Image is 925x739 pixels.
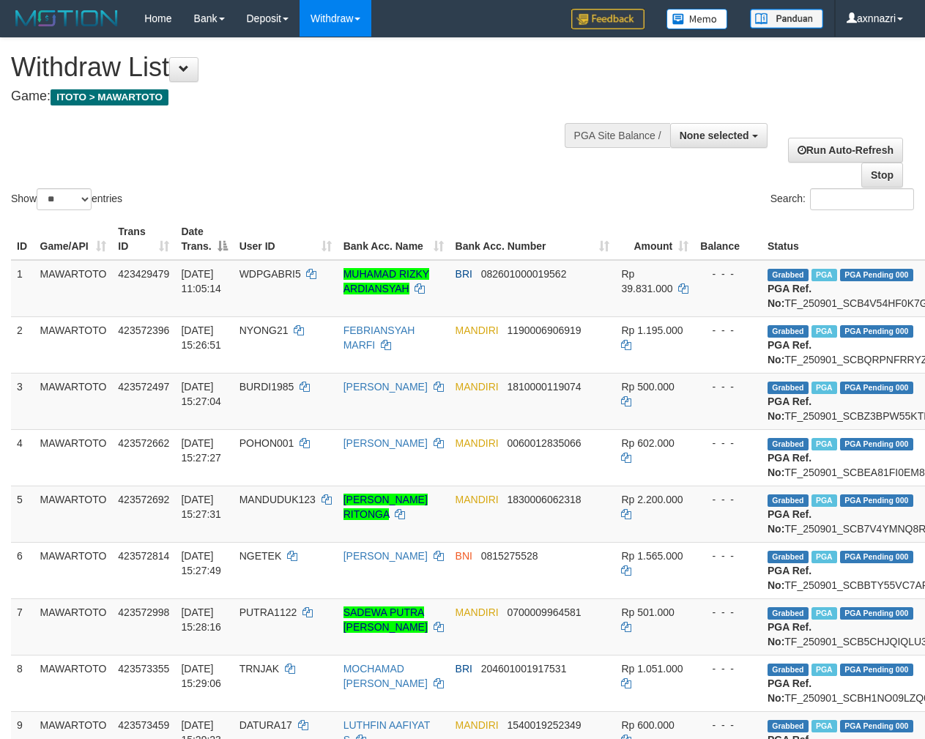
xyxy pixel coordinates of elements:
[811,325,837,338] span: Marked by axnmarianovi
[11,7,122,29] img: MOTION_logo.png
[788,138,903,163] a: Run Auto-Refresh
[239,719,292,731] span: DATURA17
[810,188,914,210] input: Search:
[456,719,499,731] span: MANDIRI
[11,218,34,260] th: ID
[11,188,122,210] label: Show entries
[112,218,175,260] th: Trans ID: activate to sort column ascending
[840,607,913,620] span: PGA Pending
[239,268,301,280] span: WDPGABRI5
[507,606,581,618] span: Copy 0700009964581 to clipboard
[456,494,499,505] span: MANDIRI
[456,606,499,618] span: MANDIRI
[768,283,811,309] b: PGA Ref. No:
[11,260,34,317] td: 1
[700,492,756,507] div: - - -
[621,437,674,449] span: Rp 602.000
[770,188,914,210] label: Search:
[456,381,499,393] span: MANDIRI
[34,486,113,542] td: MAWARTOTO
[768,438,809,450] span: Grabbed
[700,549,756,563] div: - - -
[481,550,538,562] span: Copy 0815275528 to clipboard
[621,324,683,336] span: Rp 1.195.000
[507,381,581,393] span: Copy 1810000119074 to clipboard
[456,324,499,336] span: MANDIRI
[621,719,674,731] span: Rp 600.000
[507,494,581,505] span: Copy 1830006062318 to clipboard
[34,598,113,655] td: MAWARTOTO
[239,606,297,618] span: PUTRA1122
[811,664,837,676] span: Marked by axnmarianovi
[840,720,913,732] span: PGA Pending
[118,437,169,449] span: 423572662
[700,267,756,281] div: - - -
[840,551,913,563] span: PGA Pending
[694,218,762,260] th: Balance
[811,382,837,394] span: Marked by axnmarianovi
[118,550,169,562] span: 423572814
[571,9,644,29] img: Feedback.jpg
[34,316,113,373] td: MAWARTOTO
[768,720,809,732] span: Grabbed
[811,494,837,507] span: Marked by axnmarianovi
[343,494,428,520] a: [PERSON_NAME] RITONGA
[343,606,428,633] a: SADEWA PUTRA [PERSON_NAME]
[615,218,694,260] th: Amount: activate to sort column ascending
[507,719,581,731] span: Copy 1540019252349 to clipboard
[811,607,837,620] span: Marked by axnmarianovi
[700,661,756,676] div: - - -
[750,9,823,29] img: panduan.png
[11,486,34,542] td: 5
[181,606,221,633] span: [DATE] 15:28:16
[239,324,289,336] span: NYONG21
[181,494,221,520] span: [DATE] 15:27:31
[700,323,756,338] div: - - -
[481,663,567,675] span: Copy 204601001917531 to clipboard
[811,438,837,450] span: Marked by axnmarianovi
[234,218,338,260] th: User ID: activate to sort column ascending
[239,437,294,449] span: POHON001
[11,316,34,373] td: 2
[34,373,113,429] td: MAWARTOTO
[181,268,221,294] span: [DATE] 11:05:14
[811,551,837,563] span: Marked by axnmarianovi
[343,663,428,689] a: MOCHAMAD [PERSON_NAME]
[34,542,113,598] td: MAWARTOTO
[840,494,913,507] span: PGA Pending
[11,373,34,429] td: 3
[768,677,811,704] b: PGA Ref. No:
[700,379,756,394] div: - - -
[181,663,221,689] span: [DATE] 15:29:06
[118,494,169,505] span: 423572692
[840,438,913,450] span: PGA Pending
[11,53,602,82] h1: Withdraw List
[34,655,113,711] td: MAWARTOTO
[840,325,913,338] span: PGA Pending
[37,188,92,210] select: Showentries
[768,269,809,281] span: Grabbed
[343,381,428,393] a: [PERSON_NAME]
[840,269,913,281] span: PGA Pending
[621,494,683,505] span: Rp 2.200.000
[450,218,616,260] th: Bank Acc. Number: activate to sort column ascending
[239,663,279,675] span: TRNJAK
[343,437,428,449] a: [PERSON_NAME]
[768,565,811,591] b: PGA Ref. No:
[11,655,34,711] td: 8
[343,550,428,562] a: [PERSON_NAME]
[666,9,728,29] img: Button%20Memo.svg
[181,381,221,407] span: [DATE] 15:27:04
[11,429,34,486] td: 4
[670,123,768,148] button: None selected
[768,664,809,676] span: Grabbed
[343,268,429,294] a: MUHAMAD RIZKY ARDIANSYAH
[768,508,811,535] b: PGA Ref. No:
[118,719,169,731] span: 423573459
[11,542,34,598] td: 6
[768,494,809,507] span: Grabbed
[840,664,913,676] span: PGA Pending
[181,550,221,576] span: [DATE] 15:27:49
[118,663,169,675] span: 423573355
[34,260,113,317] td: MAWARTOTO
